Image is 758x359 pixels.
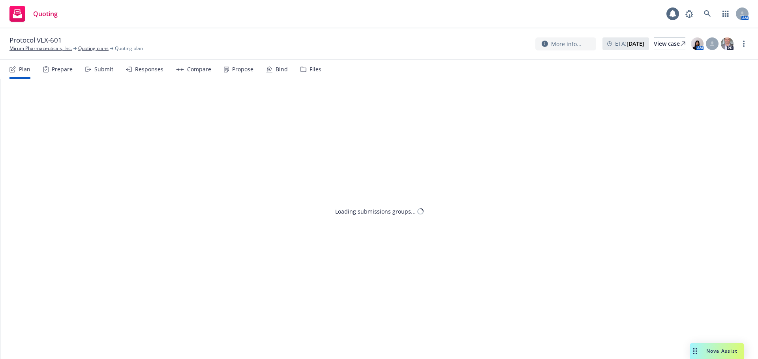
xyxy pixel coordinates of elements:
div: Drag to move [690,343,700,359]
div: View case [654,38,685,50]
div: Plan [19,66,30,73]
div: Responses [135,66,163,73]
button: Nova Assist [690,343,744,359]
a: Quoting [6,3,61,25]
div: Files [310,66,321,73]
a: Report a Bug [681,6,697,22]
a: View case [654,37,685,50]
span: Nova Assist [706,348,737,354]
span: Quoting [33,11,58,17]
a: more [739,39,749,48]
div: Compare [187,66,211,73]
span: ETA : [615,39,644,48]
div: Propose [232,66,253,73]
a: Quoting plans [78,45,109,52]
div: Submit [94,66,113,73]
span: Protocol VLX-601 [9,35,62,45]
img: photo [721,37,734,50]
div: Bind [276,66,288,73]
span: Quoting plan [115,45,143,52]
strong: [DATE] [627,40,644,47]
a: Switch app [718,6,734,22]
a: Mirum Pharmaceuticals, Inc. [9,45,72,52]
div: Prepare [52,66,73,73]
a: Search [700,6,715,22]
button: More info... [535,37,596,50]
span: More info... [551,40,582,48]
img: photo [691,37,704,50]
div: Loading submissions groups... [335,207,416,216]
